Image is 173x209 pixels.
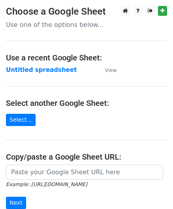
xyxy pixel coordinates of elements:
h4: Copy/paste a Google Sheet URL: [6,152,167,162]
p: Use one of the options below... [6,21,167,29]
a: Untitled spreadsheet [6,66,77,73]
h4: Use a recent Google Sheet: [6,53,167,62]
a: Select... [6,114,36,126]
input: Next [6,197,26,209]
input: Paste your Google Sheet URL here [6,165,163,180]
h3: Choose a Google Sheet [6,6,167,17]
small: Example: [URL][DOMAIN_NAME] [6,181,87,187]
small: View [105,67,117,73]
a: View [97,66,117,73]
h4: Select another Google Sheet: [6,98,167,108]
